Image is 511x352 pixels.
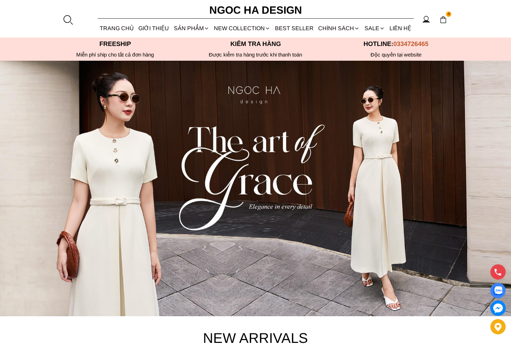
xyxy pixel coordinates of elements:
[45,327,466,349] h4: New Arrivals
[230,40,281,47] font: Kiểm tra hàng
[273,19,316,38] a: BEST SELLER
[493,286,502,295] img: Display image
[439,16,447,24] img: img-CART-ICON-ksit0nf1
[136,19,171,38] a: GIỚI THIỆU
[393,40,428,47] span: 0334726465
[98,19,136,38] a: TRANG CHỦ
[326,52,466,58] h6: Độc quyền tại website
[490,283,506,298] a: Display image
[211,19,273,38] a: NEW COLLECTION
[45,40,185,48] p: Freeship
[185,52,326,58] p: Được kiểm tra hàng trước khi thanh toán
[316,19,362,38] div: Chính sách
[326,40,466,48] p: Hotline:
[362,19,387,38] a: SALE
[45,52,185,58] div: Miễn phí ship cho tất cả đơn hàng
[387,19,413,38] a: LIÊN HỆ
[446,12,452,17] span: 0
[490,300,506,316] a: messenger
[203,2,308,19] a: Ngoc Ha Design
[171,19,211,38] div: SẢN PHẨM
